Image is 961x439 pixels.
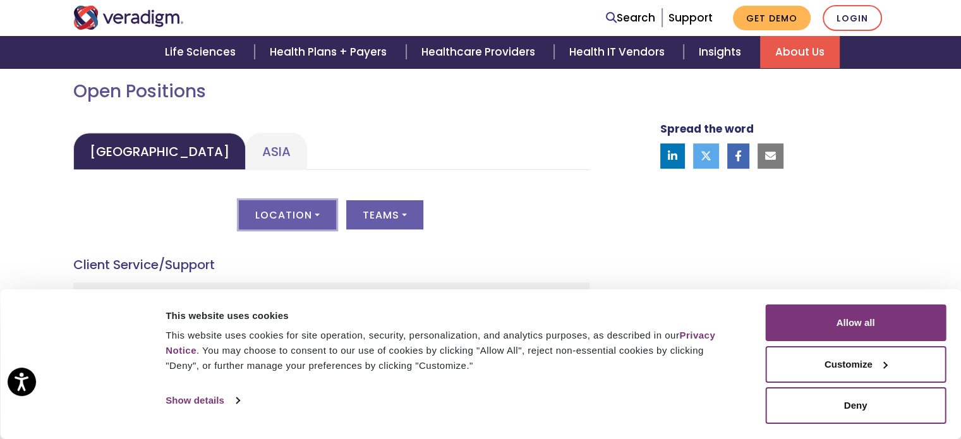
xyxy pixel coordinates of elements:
h2: Open Positions [73,81,589,102]
button: Customize [765,346,946,383]
a: Get Demo [733,6,811,30]
a: Insights [684,36,760,68]
strong: Spread the word [660,121,754,136]
a: Asia [246,133,307,170]
a: Login [823,5,882,31]
button: Deny [765,387,946,424]
a: About Us [760,36,840,68]
a: Healthcare Providers [406,36,554,68]
a: Search [606,9,655,27]
strong: Customer Education & Product Operations Specialist - Healthcare Technology (Remote) [84,289,583,304]
a: Health IT Vendors [554,36,684,68]
a: Health Plans + Payers [255,36,406,68]
div: This website uses cookies for site operation, security, personalization, and analytics purposes, ... [166,328,737,373]
button: Teams [346,200,423,229]
h4: Client Service/Support [73,257,589,272]
a: Support [668,10,713,25]
button: Location [239,200,336,229]
img: Veradigm logo [73,6,184,30]
a: Show details [166,391,239,410]
button: Allow all [765,304,946,341]
a: Life Sciences [150,36,255,68]
a: [GEOGRAPHIC_DATA] [73,133,246,170]
div: This website uses cookies [166,308,737,323]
